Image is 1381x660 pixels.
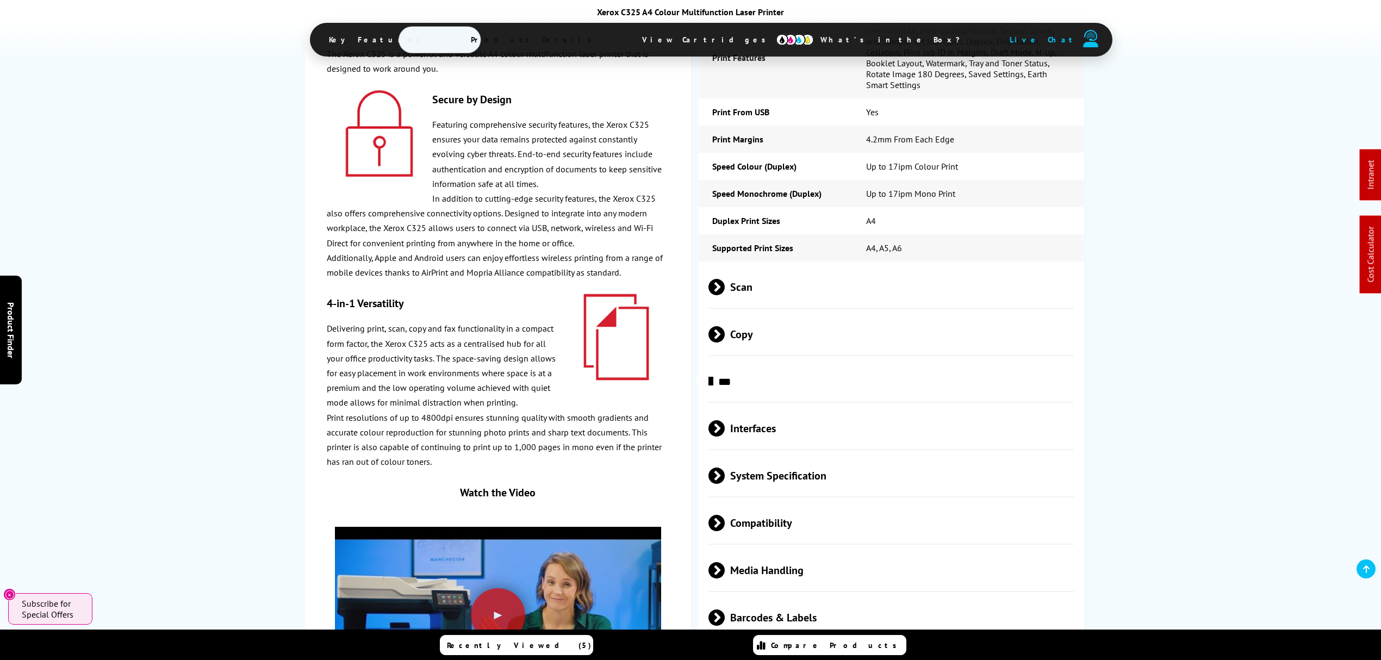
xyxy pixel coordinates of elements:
[455,27,614,53] span: Product Details
[699,207,853,234] td: Duplex Print Sizes
[753,635,906,655] a: Compare Products
[804,27,987,53] span: What’s in the Box?
[699,126,853,153] td: Print Margins
[708,597,1074,638] span: Barcodes & Labels
[699,180,853,207] td: Speed Monochrome (Duplex)
[327,297,669,311] h3: 4-in-1 Versatility
[708,314,1074,355] span: Copy
[340,87,419,180] img: xerox-red-security-icon-180.png
[699,98,853,126] td: Print From USB
[310,7,1071,17] div: Xerox C325 A4 Colour Multifunction Laser Printer
[1010,35,1077,45] span: Live Chat
[327,117,669,191] p: Featuring comprehensive security features, the Xerox C325 ensures your data remains protected aga...
[576,291,656,384] img: xerox-red-duplex-print-icon-180.png
[1083,30,1098,47] img: user-headset-duotone.svg
[22,598,82,620] span: Subscribe for Special Offers
[853,207,1083,234] td: A4
[440,635,593,655] a: Recently Viewed (5)
[699,153,853,180] td: Speed Colour (Duplex)
[327,251,669,280] p: Additionally, Apple and Android users can enjoy effortless wireless printing from a range of mobi...
[327,322,669,410] p: Delivering print, scan, copy and fax functionality in a compact form factor, the Xerox C325 acts ...
[708,503,1074,544] span: Compatibility
[708,456,1074,496] span: System Specification
[708,408,1074,449] span: Interfaces
[776,34,814,46] img: cmyk-icon.svg
[699,234,853,261] td: Supported Print Sizes
[708,550,1074,591] span: Media Handling
[335,486,661,500] div: Watch the Video
[3,588,16,601] button: Close
[771,640,903,650] span: Compare Products
[853,234,1083,261] td: A4, A5, A6
[327,191,669,251] p: In addition to cutting-edge security features, the Xerox C325 also offers comprehensive connectiv...
[327,410,669,470] p: Print resolutions of up to 4800dpi ensures stunning quality with smooth gradients and accurate co...
[853,180,1083,207] td: Up to 17ipm Mono Print
[626,26,792,54] span: View Cartridges
[327,92,669,107] h3: Secure by Design
[313,27,443,53] span: Key Features
[853,98,1083,126] td: Yes
[1365,160,1376,190] a: Intranet
[853,126,1083,153] td: 4.2mm From Each Edge
[447,640,592,650] span: Recently Viewed (5)
[853,153,1083,180] td: Up to 17ipm Colour Print
[708,267,1074,308] span: Scan
[5,302,16,358] span: Product Finder
[1365,227,1376,283] a: Cost Calculator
